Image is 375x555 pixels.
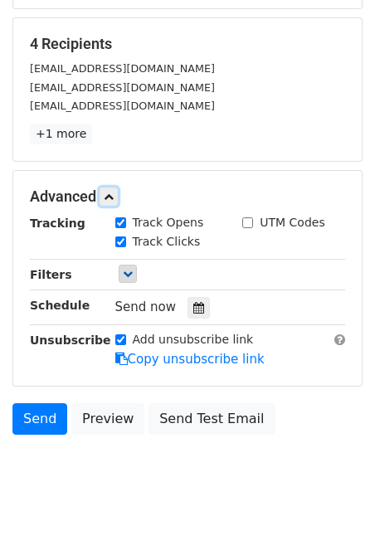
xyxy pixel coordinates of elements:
label: Track Opens [133,214,204,231]
h5: Advanced [30,187,345,206]
strong: Unsubscribe [30,333,111,347]
a: +1 more [30,124,92,144]
label: UTM Codes [260,214,324,231]
strong: Schedule [30,299,90,312]
a: Send Test Email [149,403,275,435]
a: Send [12,403,67,435]
h5: 4 Recipients [30,35,345,53]
a: Copy unsubscribe link [115,352,265,367]
iframe: Chat Widget [292,475,375,555]
small: [EMAIL_ADDRESS][DOMAIN_NAME] [30,62,215,75]
small: [EMAIL_ADDRESS][DOMAIN_NAME] [30,81,215,94]
strong: Filters [30,268,72,281]
span: Send now [115,299,177,314]
strong: Tracking [30,217,85,230]
small: [EMAIL_ADDRESS][DOMAIN_NAME] [30,100,215,112]
label: Add unsubscribe link [133,331,254,348]
a: Preview [71,403,144,435]
label: Track Clicks [133,233,201,251]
